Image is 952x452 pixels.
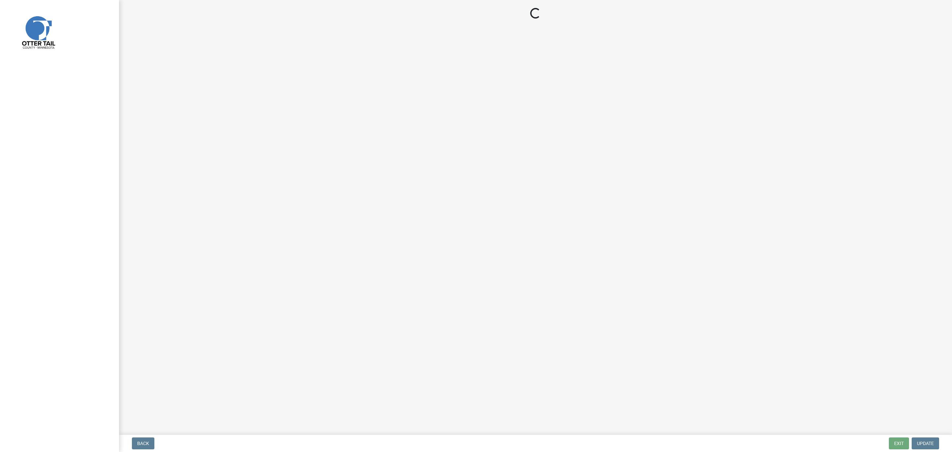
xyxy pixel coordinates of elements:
button: Exit [889,437,909,449]
button: Update [912,437,939,449]
img: Otter Tail County, Minnesota [13,7,63,57]
button: Back [132,437,154,449]
span: Update [917,441,934,446]
span: Back [137,441,149,446]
